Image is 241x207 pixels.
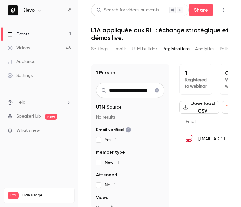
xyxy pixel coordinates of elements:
[117,160,119,165] span: 1
[96,7,159,13] div: Search for videos or events
[8,72,33,79] div: Settings
[8,31,29,37] div: Events
[132,44,157,54] button: UTM builder
[96,114,164,120] p: No results
[185,69,207,77] p: 1
[8,5,18,15] img: Elevo
[16,99,25,106] span: Help
[186,135,193,143] img: causeaeffet.com
[105,182,115,188] span: No
[8,99,71,106] li: help-dropdown-opener
[152,85,162,95] button: Clear search
[96,194,108,201] span: Views
[22,193,71,198] span: Plan usage
[162,44,190,54] button: Registrations
[63,128,71,134] iframe: Noticeable Trigger
[8,59,35,65] div: Audience
[195,44,215,54] button: Analytics
[16,127,40,134] span: What's new
[8,45,30,51] div: Videos
[45,114,57,120] span: new
[186,119,196,124] span: Email
[91,26,228,41] h1: L'IA appliquée aux RH : échange stratégique et démos live.
[220,44,229,54] button: Polls
[115,138,117,142] span: 1
[96,172,117,178] span: Attended
[185,77,207,89] p: Registered to webinar
[96,69,115,77] h1: 1 Person
[96,149,125,156] span: Member type
[179,101,219,114] button: Download CSV
[105,137,117,143] span: Yes
[96,104,122,110] span: UTM Source
[23,7,35,13] h6: Elevo
[189,4,213,16] button: Share
[114,183,115,187] span: 1
[16,113,41,120] a: SpeakerHub
[91,44,108,54] button: Settings
[8,192,19,199] span: Pro
[96,127,131,133] span: Email verified
[113,44,126,54] button: Emails
[105,159,119,166] span: New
